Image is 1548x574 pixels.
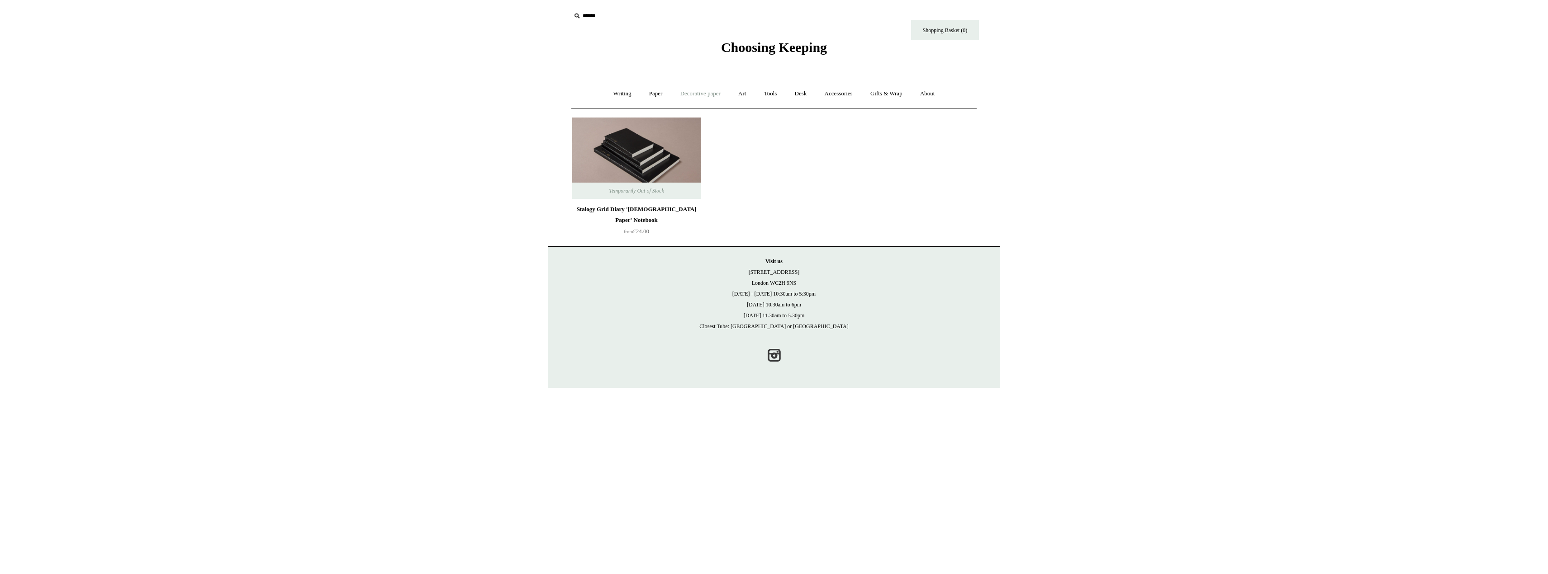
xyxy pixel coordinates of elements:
[600,183,673,199] span: Temporarily Out of Stock
[721,47,827,53] a: Choosing Keeping
[787,82,815,106] a: Desk
[672,82,729,106] a: Decorative paper
[572,204,701,241] a: Stalogy Grid Diary '[DEMOGRAPHIC_DATA] Paper' Notebook from£24.00
[572,118,701,199] a: Stalogy Grid Diary 'Bible Paper' Notebook Stalogy Grid Diary 'Bible Paper' Notebook Temporarily O...
[641,82,671,106] a: Paper
[817,82,861,106] a: Accessories
[572,118,701,199] img: Stalogy Grid Diary 'Bible Paper' Notebook
[624,228,649,235] span: £24.00
[575,204,698,226] div: Stalogy Grid Diary '[DEMOGRAPHIC_DATA] Paper' Notebook
[912,82,943,106] a: About
[605,82,640,106] a: Writing
[557,256,991,332] p: [STREET_ADDRESS] London WC2H 9NS [DATE] - [DATE] 10:30am to 5:30pm [DATE] 10.30am to 6pm [DATE] 1...
[764,345,784,365] a: Instagram
[624,229,633,234] span: from
[730,82,754,106] a: Art
[765,258,783,264] strong: Visit us
[756,82,785,106] a: Tools
[862,82,911,106] a: Gifts & Wrap
[721,40,827,55] span: Choosing Keeping
[911,20,979,40] a: Shopping Basket (0)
